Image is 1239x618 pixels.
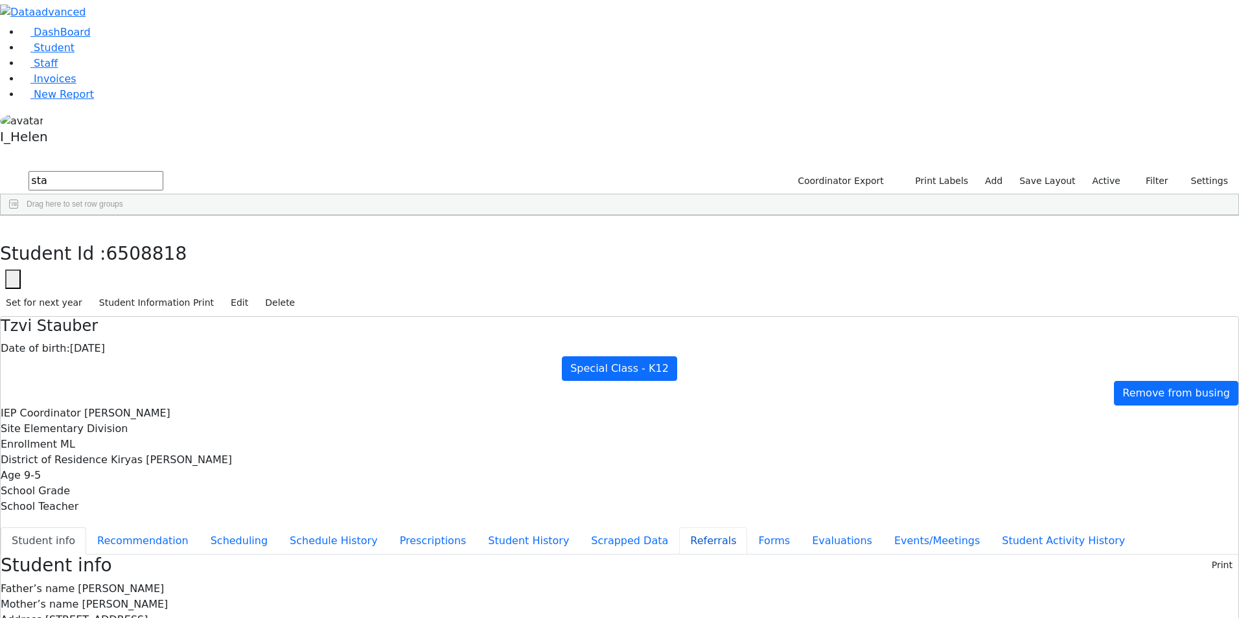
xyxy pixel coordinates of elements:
h3: Student info [1,555,112,577]
label: School Grade [1,483,70,499]
div: [DATE] [1,341,1238,356]
a: Special Class - K12 [562,356,677,381]
button: Student Information Print [93,293,220,313]
label: IEP Coordinator [1,406,81,421]
button: Prescriptions [389,527,478,555]
button: Forms [747,527,801,555]
span: Remove from busing [1122,387,1230,399]
button: Save Layout [1013,171,1081,191]
span: New Report [34,88,94,100]
a: Invoices [21,73,76,85]
span: ML [60,438,75,450]
button: Scheduling [200,527,279,555]
button: Print [1206,555,1238,575]
button: Referrals [679,527,747,555]
button: Events/Meetings [883,527,991,555]
button: Coordinator Export [789,171,890,191]
button: Filter [1129,171,1174,191]
button: Settings [1174,171,1234,191]
a: DashBoard [21,26,91,38]
a: Remove from busing [1114,381,1238,406]
span: Kiryas [PERSON_NAME] [111,453,232,466]
button: Print Labels [900,171,974,191]
h4: Tzvi Stauber [1,317,1238,336]
span: Staff [34,57,58,69]
button: Student info [1,527,86,555]
a: New Report [21,88,94,100]
button: Evaluations [801,527,883,555]
label: Father’s name [1,581,75,597]
span: [PERSON_NAME] [78,582,164,595]
span: Invoices [34,73,76,85]
button: Schedule History [279,527,389,555]
a: Staff [21,57,58,69]
label: Age [1,468,21,483]
label: Enrollment [1,437,57,452]
span: 6508818 [106,243,187,264]
span: DashBoard [34,26,91,38]
span: [PERSON_NAME] [84,407,170,419]
button: Scrapped Data [580,527,679,555]
button: Edit [225,293,254,313]
span: [PERSON_NAME] [82,598,168,610]
span: Drag here to set row groups [27,200,123,209]
label: School Teacher [1,499,78,514]
span: Elementary Division [24,422,128,435]
button: Delete [259,293,301,313]
button: Recommendation [86,527,200,555]
label: Active [1087,171,1126,191]
label: Site [1,421,21,437]
a: Add [979,171,1008,191]
input: Search [29,171,163,190]
button: Student History [477,527,580,555]
span: 9-5 [24,469,41,481]
label: District of Residence [1,452,108,468]
button: Student Activity History [991,527,1136,555]
a: Student [21,41,75,54]
span: Student [34,41,75,54]
label: Mother’s name [1,597,78,612]
label: Date of birth: [1,341,70,356]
